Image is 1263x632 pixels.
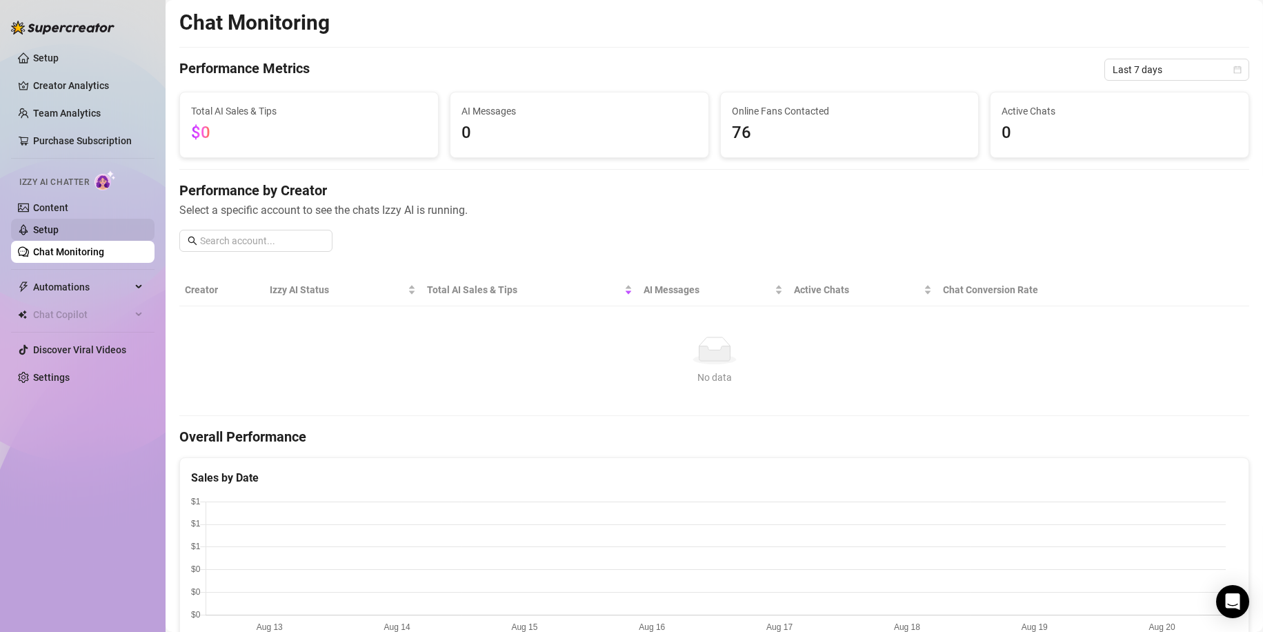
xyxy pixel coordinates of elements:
span: Active Chats [794,282,921,297]
th: Active Chats [788,274,937,306]
a: Team Analytics [33,108,101,119]
h4: Performance by Creator [179,181,1249,200]
input: Search account... [200,233,324,248]
span: AI Messages [461,103,697,119]
th: AI Messages [638,274,788,306]
span: 0 [461,120,697,146]
img: Chat Copilot [18,310,27,319]
div: Open Intercom Messenger [1216,585,1249,618]
a: Purchase Subscription [33,135,132,146]
span: Select a specific account to see the chats Izzy AI is running. [179,201,1249,219]
span: 0 [1002,120,1237,146]
h4: Performance Metrics [179,59,310,81]
div: Sales by Date [191,469,1237,486]
span: $0 [191,123,210,142]
span: Active Chats [1002,103,1237,119]
span: 76 [732,120,968,146]
span: Izzy AI Status [270,282,405,297]
a: Discover Viral Videos [33,344,126,355]
span: thunderbolt [18,282,29,293]
span: Automations [33,276,131,298]
a: Creator Analytics [33,75,143,97]
span: Chat Copilot [33,304,131,326]
img: logo-BBDzfeDw.svg [11,21,115,34]
th: Total AI Sales & Tips [421,274,638,306]
a: Setup [33,224,59,235]
span: Online Fans Contacted [732,103,968,119]
img: AI Chatter [95,170,116,190]
th: Creator [179,274,264,306]
th: Izzy AI Status [264,274,421,306]
span: Last 7 days [1113,59,1241,80]
span: Total AI Sales & Tips [427,282,621,297]
a: Content [33,202,68,213]
h4: Overall Performance [179,427,1249,446]
h2: Chat Monitoring [179,10,330,36]
th: Chat Conversion Rate [937,274,1142,306]
span: Izzy AI Chatter [19,176,89,189]
span: AI Messages [644,282,772,297]
div: No data [190,370,1238,385]
span: calendar [1233,66,1242,74]
a: Settings [33,372,70,383]
span: search [188,236,197,246]
a: Setup [33,52,59,63]
a: Chat Monitoring [33,246,104,257]
span: Total AI Sales & Tips [191,103,427,119]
